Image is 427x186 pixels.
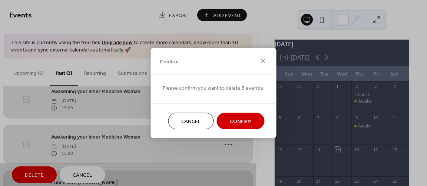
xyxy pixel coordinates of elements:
span: Confirm [230,118,252,126]
span: Please confirm you want to delete 3 event(s. [163,84,265,92]
span: Cancel [181,118,201,126]
button: Confirm [217,113,265,129]
button: Cancel [168,113,214,129]
span: Confirm [160,58,179,66]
